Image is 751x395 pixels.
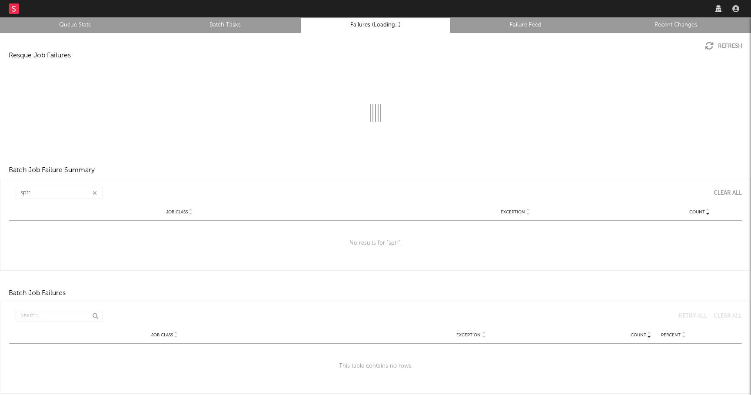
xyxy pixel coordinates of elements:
div: Resque Job Failures [9,50,71,61]
div: Clear All [714,190,742,196]
button: Clear All [707,190,742,196]
span: Job Class [166,209,188,215]
a: Failure Feed [455,20,596,30]
button: Retry All [672,313,707,319]
span: Exception [456,332,481,338]
span: Job Class [151,332,173,338]
input: Search... [16,187,103,199]
span: Percent [661,332,681,338]
div: This table contains no rows. [9,344,742,389]
a: Failures (Loading...) [305,20,446,30]
div: Retry All [678,313,707,319]
span: Count [631,332,646,338]
button: Refresh [705,42,742,50]
a: Queue Stats [5,20,146,30]
input: Search... [16,310,103,322]
button: Clear All [707,313,742,319]
a: Batch Tasks [155,20,296,30]
div: Clear All [714,313,742,319]
div: No results for " sptr ". [9,221,742,266]
div: Batch Job Failure Summary [9,165,95,176]
span: Count [689,209,705,215]
div: Batch Job Failures [9,288,66,299]
span: Exception [501,209,525,215]
a: Recent Changes [605,20,746,30]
